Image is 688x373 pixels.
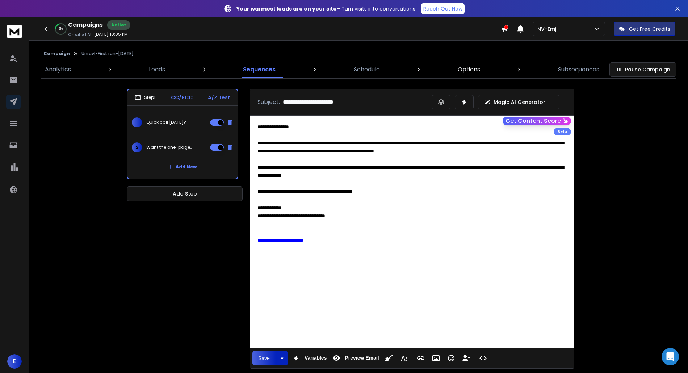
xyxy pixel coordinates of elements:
[163,160,202,174] button: Add New
[453,61,484,78] a: Options
[94,32,128,37] p: [DATE] 10:05 PM
[354,65,380,74] p: Schedule
[243,65,276,74] p: Sequences
[239,61,280,78] a: Sequences
[257,98,280,106] p: Subject:
[127,186,243,201] button: Add Step
[444,351,458,365] button: Emoticons
[149,65,165,74] p: Leads
[614,22,675,36] button: Get Free Credits
[127,89,238,179] li: Step1CC/BCCA/Z Test1Quick call [DATE]?2Want the one-pager?Add New
[343,355,380,361] span: Preview Email
[429,351,443,365] button: Insert Image (Ctrl+P)
[146,120,186,125] p: Quick call [DATE]?
[476,351,490,365] button: Code View
[494,99,545,106] p: Magic AI Generator
[146,144,193,150] p: Want the one-pager?
[144,61,169,78] a: Leads
[558,65,599,74] p: Subsequences
[662,348,679,365] div: Open Intercom Messenger
[132,142,142,152] span: 2
[382,351,396,365] button: Clean HTML
[554,61,604,78] a: Subsequences
[289,351,328,365] button: Variables
[68,21,103,29] h1: Campaigns
[41,61,75,78] a: Analytics
[45,65,71,74] p: Analytics
[171,94,193,101] p: CC/BCC
[132,117,142,127] span: 1
[43,51,70,56] button: Campaign
[421,3,465,14] a: Reach Out Now
[7,25,22,38] img: logo
[629,25,670,33] p: Get Free Credits
[252,351,276,365] button: Save
[7,354,22,369] button: E
[397,351,411,365] button: More Text
[135,94,155,101] div: Step 1
[107,20,130,30] div: Active
[423,5,462,12] p: Reach Out Now
[330,351,380,365] button: Preview Email
[81,51,134,56] p: Unravl-First run-[DATE]
[554,128,571,135] div: Beta
[208,94,230,101] p: A/Z Test
[609,62,676,77] button: Pause Campaign
[537,25,559,33] p: NV-Emj
[458,65,480,74] p: Options
[303,355,328,361] span: Variables
[349,61,384,78] a: Schedule
[460,351,473,365] button: Insert Unsubscribe Link
[503,117,571,125] button: Get Content Score
[68,32,93,38] p: Created At:
[414,351,428,365] button: Insert Link (Ctrl+K)
[59,27,63,31] p: 21 %
[236,5,337,12] strong: Your warmest leads are on your site
[236,5,415,12] p: – Turn visits into conversations
[478,95,559,109] button: Magic AI Generator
